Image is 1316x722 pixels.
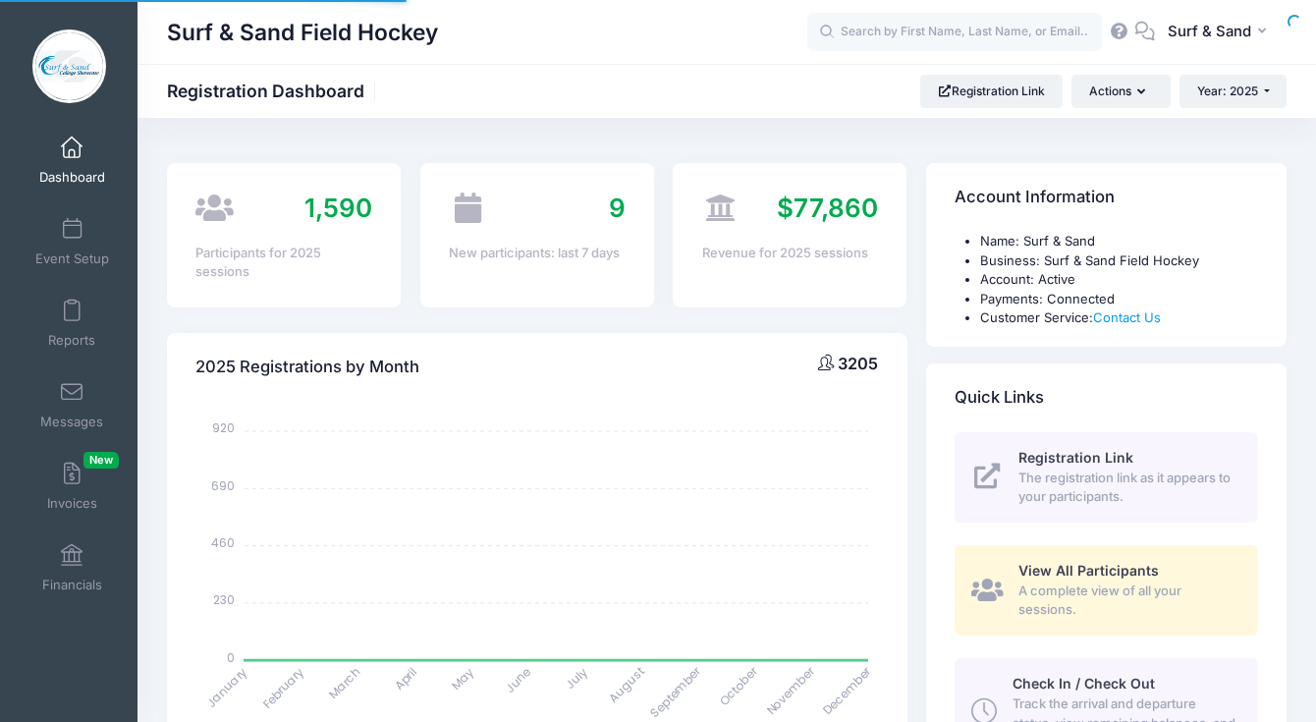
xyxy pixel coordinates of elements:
a: Dashboard [26,126,119,194]
tspan: November [763,662,819,718]
a: Event Setup [26,207,119,276]
li: Name: Surf & Sand [980,232,1258,251]
h1: Surf & Sand Field Hockey [167,10,438,55]
span: A complete view of all your sessions. [1018,582,1235,620]
span: Event Setup [35,250,109,267]
button: Year: 2025 [1179,75,1287,108]
button: Surf & Sand [1155,10,1287,55]
span: $77,860 [777,193,878,223]
input: Search by First Name, Last Name, or Email... [807,13,1102,52]
a: View All Participants A complete view of all your sessions. [955,545,1258,636]
tspan: 0 [227,648,235,665]
tspan: 460 [211,533,235,550]
li: Account: Active [980,270,1258,290]
span: 9 [609,193,626,223]
a: Registration Link The registration link as it appears to your participants. [955,432,1258,523]
div: Participants for 2025 sessions [195,244,372,282]
tspan: December [820,662,876,718]
span: The registration link as it appears to your participants. [1018,469,1235,507]
a: Reports [26,289,119,358]
tspan: September [647,662,705,720]
a: Messages [26,370,119,439]
span: New [83,452,119,469]
span: Registration Link [1018,449,1133,466]
tspan: 920 [212,419,235,436]
span: View All Participants [1018,562,1159,579]
tspan: 230 [213,591,235,608]
h4: Quick Links [955,369,1044,425]
li: Business: Surf & Sand Field Hockey [980,251,1258,271]
span: Invoices [47,495,97,512]
a: Financials [26,533,119,602]
div: Revenue for 2025 sessions [702,244,879,263]
a: InvoicesNew [26,452,119,521]
tspan: 690 [211,476,235,493]
li: Payments: Connected [980,290,1258,309]
span: Year: 2025 [1197,83,1258,98]
div: New participants: last 7 days [449,244,626,263]
span: Check In / Check Out [1013,675,1155,692]
tspan: January [203,663,251,711]
span: Financials [42,577,102,593]
a: Registration Link [920,75,1063,108]
tspan: June [502,663,534,695]
tspan: August [605,663,647,705]
h4: 2025 Registrations by Month [195,339,419,395]
tspan: October [716,662,762,708]
h4: Account Information [955,170,1115,226]
tspan: March [325,663,364,702]
span: Surf & Sand [1168,21,1251,42]
span: 1,590 [304,193,372,223]
span: 3205 [838,354,878,373]
h1: Registration Dashboard [167,81,381,101]
img: Surf & Sand Field Hockey [32,29,106,103]
tspan: May [448,663,477,693]
span: Messages [40,414,103,430]
tspan: July [562,663,591,693]
tspan: April [391,663,420,693]
span: Dashboard [39,169,105,186]
li: Customer Service: [980,308,1258,328]
span: Reports [48,332,95,349]
button: Actions [1071,75,1170,108]
tspan: February [259,663,307,711]
a: Contact Us [1093,309,1161,325]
